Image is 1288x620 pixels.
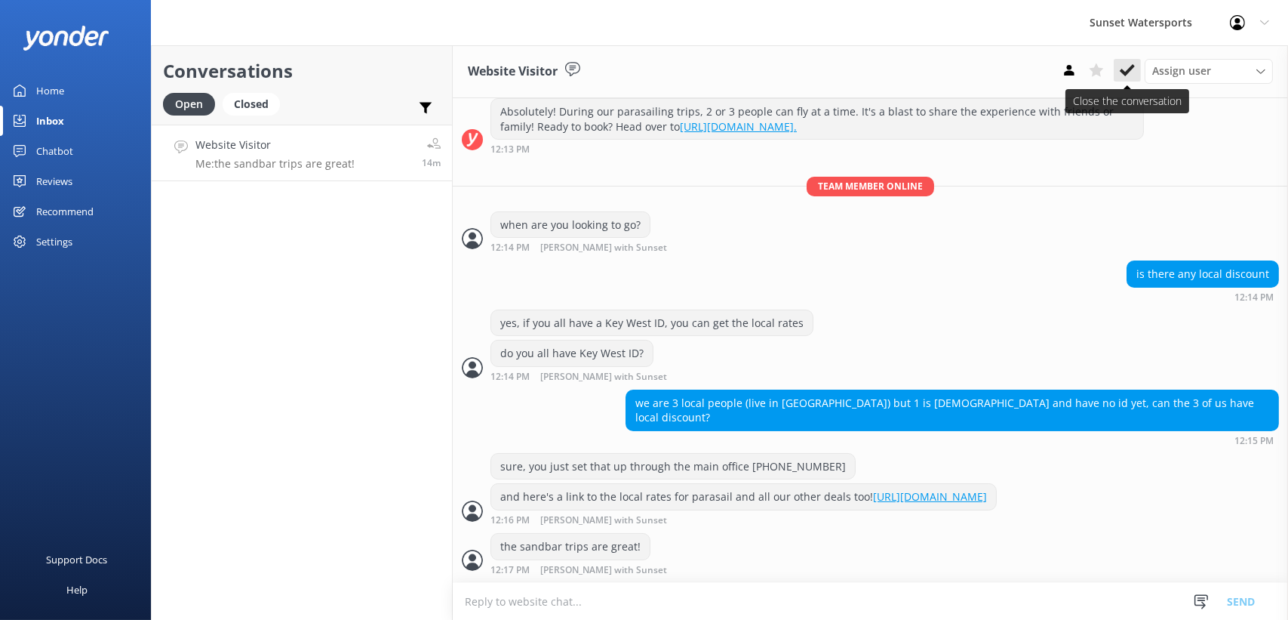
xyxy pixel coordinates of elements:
[1127,291,1279,302] div: Sep 13 2025 11:14am (UTC -05:00) America/Cancun
[36,136,73,166] div: Chatbot
[163,93,215,116] div: Open
[490,243,530,253] strong: 12:14 PM
[490,143,1144,154] div: Sep 13 2025 11:13am (UTC -05:00) America/Cancun
[626,390,1278,430] div: we are 3 local people (live in [GEOGRAPHIC_DATA]) but 1 is [DEMOGRAPHIC_DATA] and have no id yet,...
[490,514,997,526] div: Sep 13 2025 11:16am (UTC -05:00) America/Cancun
[23,26,109,51] img: yonder-white-logo.png
[36,196,94,227] div: Recommend
[223,93,280,116] div: Closed
[491,99,1143,139] div: Absolutely! During our parasailing trips, 2 or 3 people can fly at a time. It's a blast to share ...
[490,145,530,154] strong: 12:13 PM
[1145,59,1273,83] div: Assign User
[163,57,441,85] h2: Conversations
[36,76,64,106] div: Home
[491,454,855,480] div: sure, you just set that up through the main office [PHONE_NUMBER]
[490,372,530,382] strong: 12:14 PM
[36,227,72,257] div: Settings
[807,177,934,196] span: Team member online
[66,575,88,605] div: Help
[491,310,813,336] div: yes, if you all have a Key West ID, you can get the local rates
[626,435,1279,446] div: Sep 13 2025 11:15am (UTC -05:00) America/Cancun
[36,106,64,136] div: Inbox
[490,564,716,575] div: Sep 13 2025 11:17am (UTC -05:00) America/Cancun
[490,371,716,382] div: Sep 13 2025 11:14am (UTC -05:00) America/Cancun
[223,95,287,112] a: Closed
[1127,261,1278,287] div: is there any local discount
[152,125,452,181] a: Website VisitorMe:the sandbar trips are great!14m
[540,243,667,253] span: [PERSON_NAME] with Sunset
[1234,293,1274,302] strong: 12:14 PM
[163,95,223,112] a: Open
[195,137,355,153] h4: Website Visitor
[1234,436,1274,446] strong: 12:15 PM
[491,212,650,238] div: when are you looking to go?
[468,62,558,82] h3: Website Visitor
[36,166,72,196] div: Reviews
[491,484,996,510] div: and here's a link to the local rates for parasail and all our other deals too!
[1152,63,1211,79] span: Assign user
[491,341,653,366] div: do you all have Key West ID?
[490,516,530,526] strong: 12:16 PM
[540,372,667,382] span: [PERSON_NAME] with Sunset
[490,566,530,575] strong: 12:17 PM
[422,156,441,169] span: Sep 13 2025 11:17am (UTC -05:00) America/Cancun
[540,566,667,575] span: [PERSON_NAME] with Sunset
[490,242,716,253] div: Sep 13 2025 11:14am (UTC -05:00) America/Cancun
[491,534,650,560] div: the sandbar trips are great!
[195,157,355,171] p: Me: the sandbar trips are great!
[540,516,667,526] span: [PERSON_NAME] with Sunset
[680,119,797,134] a: [URL][DOMAIN_NAME].
[47,544,108,575] div: Support Docs
[873,489,987,504] a: [URL][DOMAIN_NAME]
